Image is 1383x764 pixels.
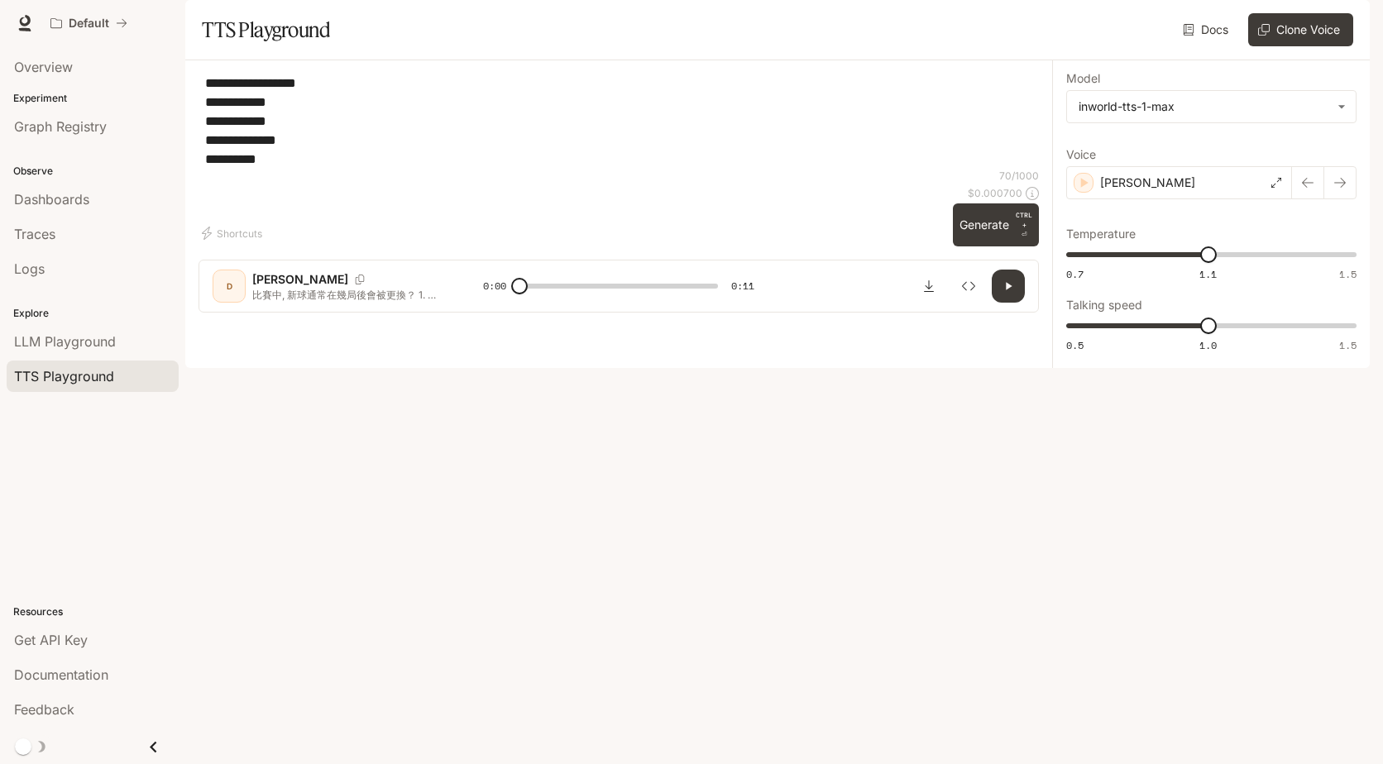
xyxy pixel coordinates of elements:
[1016,210,1032,240] p: ⏎
[216,273,242,299] div: D
[43,7,135,40] button: All workspaces
[731,278,754,294] span: 0:11
[199,220,269,246] button: Shortcuts
[1016,210,1032,230] p: CTRL +
[483,278,506,294] span: 0:00
[968,186,1022,200] p: $ 0.000700
[1339,338,1357,352] span: 1.5
[1079,98,1329,115] div: inworld-tts-1-max
[1066,73,1100,84] p: Model
[1066,299,1142,311] p: Talking speed
[1199,267,1217,281] span: 1.1
[952,270,985,303] button: Inspect
[1100,174,1195,191] p: [PERSON_NAME]
[69,17,109,31] p: Default
[1339,267,1357,281] span: 1.5
[1066,338,1084,352] span: 0.5
[1066,267,1084,281] span: 0.7
[1199,338,1217,352] span: 1.0
[1248,13,1353,46] button: Clone Voice
[252,288,443,302] p: 比賽中, 新球通常在幾局後會被更換？ 1. 每 3 到 5 局 2. 每 7 到 9 局 3. 每 12 到 14 局 4. 在每一盤結束後
[1067,91,1356,122] div: inworld-tts-1-max
[1066,149,1096,160] p: Voice
[912,270,945,303] button: Download audio
[953,203,1039,246] button: GenerateCTRL +⏎
[202,13,330,46] h1: TTS Playground
[999,169,1039,183] p: 70 / 1000
[348,275,371,284] button: Copy Voice ID
[1066,228,1136,240] p: Temperature
[252,271,348,288] p: [PERSON_NAME]
[1180,13,1235,46] a: Docs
